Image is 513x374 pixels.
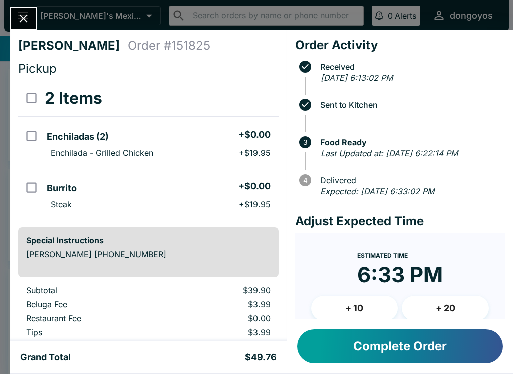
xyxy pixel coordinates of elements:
[402,296,489,321] button: + 20
[47,182,77,194] h5: Burrito
[26,299,156,309] p: Beluga Fee
[45,88,102,108] h3: 2 Items
[238,129,271,141] h5: + $0.00
[172,327,270,337] p: $3.99
[315,138,505,147] span: Food Ready
[51,148,153,158] p: Enchilada - Grilled Chicken
[172,299,270,309] p: $3.99
[357,252,408,259] span: Estimated Time
[321,148,458,158] em: Last Updated at: [DATE] 6:22:14 PM
[315,176,505,185] span: Delivered
[26,235,271,245] h6: Special Instructions
[20,351,71,363] h5: Grand Total
[239,199,271,209] p: + $19.95
[128,38,210,53] h4: Order # 151825
[315,100,505,109] span: Sent to Kitchen
[26,327,156,337] p: Tips
[26,285,156,295] p: Subtotal
[26,249,271,259] p: [PERSON_NAME] [PHONE_NUMBER]
[18,285,279,355] table: orders table
[172,285,270,295] p: $39.90
[295,38,505,53] h4: Order Activity
[51,199,72,209] p: Steak
[320,186,434,196] em: Expected: [DATE] 6:33:02 PM
[315,62,505,71] span: Received
[18,80,279,219] table: orders table
[47,131,109,143] h5: Enchiladas (2)
[238,180,271,192] h5: + $0.00
[18,38,128,53] h4: [PERSON_NAME]
[303,138,307,146] text: 3
[297,329,503,363] button: Complete Order
[303,176,307,184] text: 4
[245,351,277,363] h5: $49.76
[18,61,57,76] span: Pickup
[26,313,156,323] p: Restaurant Fee
[172,313,270,323] p: $0.00
[11,8,36,29] button: Close
[239,148,271,158] p: + $19.95
[295,214,505,229] h4: Adjust Expected Time
[311,296,398,321] button: + 10
[321,73,393,83] em: [DATE] 6:13:02 PM
[357,262,443,288] time: 6:33 PM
